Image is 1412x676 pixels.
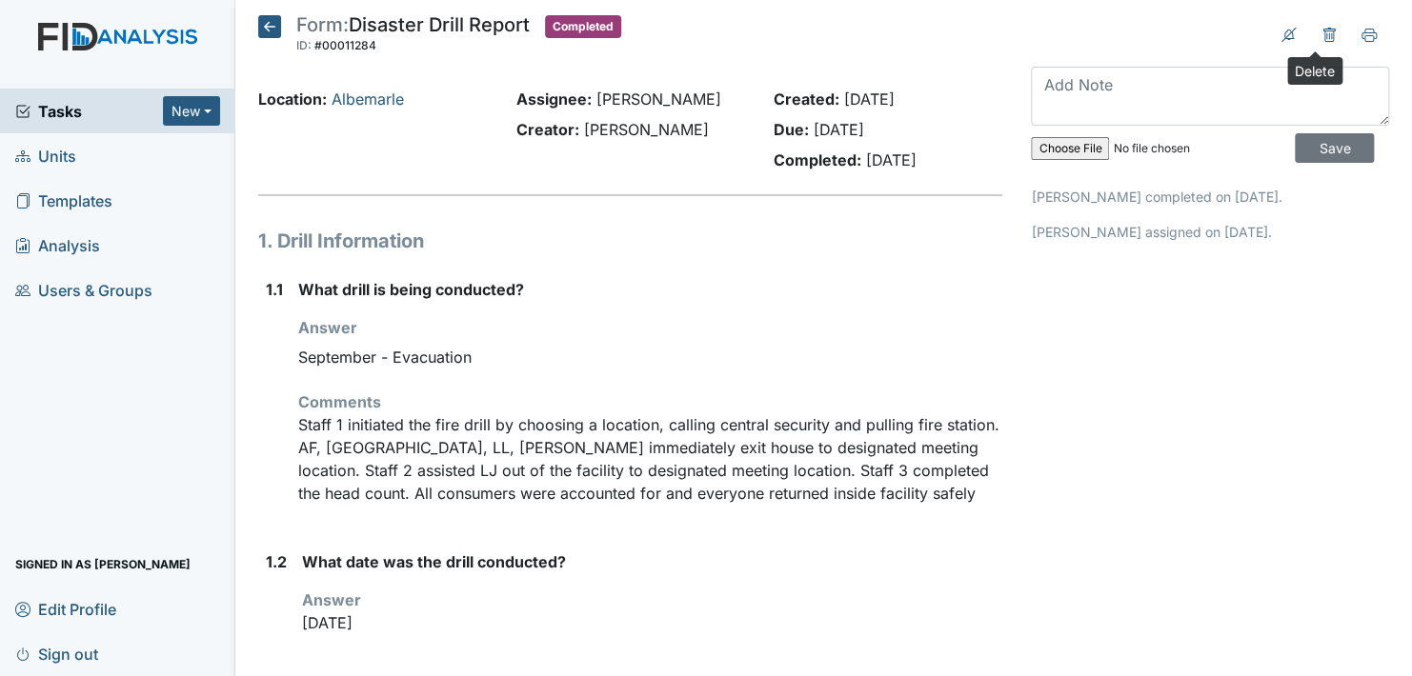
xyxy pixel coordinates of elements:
[814,120,864,139] span: [DATE]
[332,89,404,109] a: Albemarle
[298,278,524,301] label: What drill is being conducted?
[302,611,1002,634] p: [DATE]
[298,390,381,413] label: Comments
[774,89,839,109] strong: Created:
[258,227,1002,255] h1: 1. Drill Information
[1295,133,1374,163] input: Save
[1287,57,1342,85] div: Delete
[15,230,100,260] span: Analysis
[298,413,1002,505] p: Staff 1 initiated the fire drill by choosing a location, calling central security and pulling fir...
[1031,187,1389,207] p: [PERSON_NAME] completed on [DATE].
[595,89,720,109] span: [PERSON_NAME]
[15,549,191,579] span: Signed in as [PERSON_NAME]
[15,141,76,170] span: Units
[163,96,220,126] button: New
[266,278,283,301] label: 1.1
[774,150,861,169] strong: Completed:
[515,120,578,139] strong: Creator:
[583,120,708,139] span: [PERSON_NAME]
[314,38,376,52] span: #00011284
[545,15,621,38] span: Completed
[1031,222,1389,242] p: [PERSON_NAME] assigned on [DATE].
[15,100,163,123] a: Tasks
[296,38,312,52] span: ID:
[15,275,152,305] span: Users & Groups
[298,339,1002,375] div: September - Evacuation
[296,13,349,36] span: Form:
[258,89,327,109] strong: Location:
[298,318,357,337] strong: Answer
[866,150,917,169] span: [DATE]
[15,594,116,624] span: Edit Profile
[296,15,530,57] div: Disaster Drill Report
[774,120,809,139] strong: Due:
[302,550,566,573] label: What date was the drill conducted?
[15,186,112,215] span: Templates
[515,89,591,109] strong: Assignee:
[15,639,98,668] span: Sign out
[302,590,361,609] strong: Answer
[844,89,895,109] span: [DATE]
[266,550,287,573] label: 1.2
